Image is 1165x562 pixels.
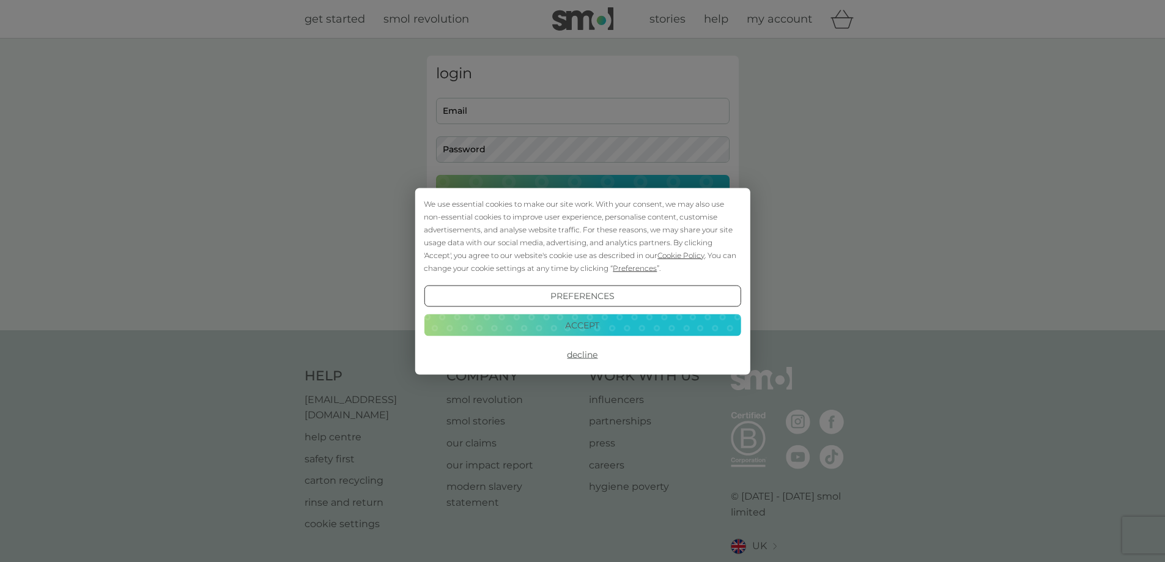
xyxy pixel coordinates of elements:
span: Preferences [613,263,657,272]
span: Cookie Policy [657,250,705,259]
div: We use essential cookies to make our site work. With your consent, we may also use non-essential ... [424,197,741,274]
div: Cookie Consent Prompt [415,188,750,374]
button: Decline [424,344,741,366]
button: Preferences [424,285,741,307]
button: Accept [424,314,741,336]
